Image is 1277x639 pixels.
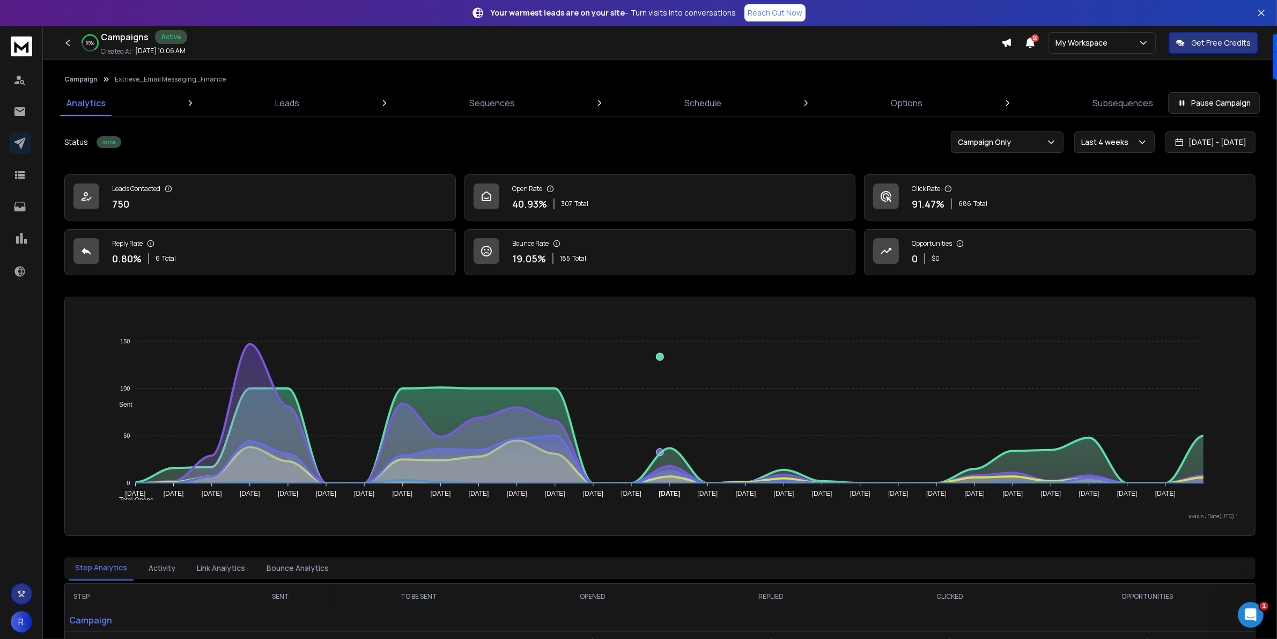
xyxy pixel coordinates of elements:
[1039,584,1255,609] th: OPPORTUNITIES
[1168,92,1260,114] button: Pause Campaign
[64,229,456,275] a: Reply Rate0.80%6Total
[748,8,802,18] p: Reach Out Now
[572,254,586,263] span: Total
[463,90,521,116] a: Sequences
[1169,32,1258,54] button: Get Free Credits
[958,200,971,208] span: 686
[464,229,856,275] a: Bounce Rate19.05%185Total
[885,90,929,116] a: Options
[464,174,856,221] a: Open Rate40.93%307Total
[164,490,184,498] tspan: [DATE]
[392,490,412,498] tspan: [DATE]
[507,490,527,498] tspan: [DATE]
[142,556,182,580] button: Activity
[512,239,549,248] p: Bounce Rate
[774,490,794,498] tspan: [DATE]
[744,4,806,21] a: Reach Out Now
[684,97,721,109] p: Schedule
[190,556,252,580] button: Link Analytics
[964,490,985,498] tspan: [DATE]
[973,200,987,208] span: Total
[860,584,1039,609] th: CLICKED
[561,200,572,208] span: 307
[115,75,226,84] p: Extrieve_Email Messaging_Finance
[65,609,227,631] p: Campaign
[926,490,947,498] tspan: [DATE]
[112,239,143,248] p: Reply Rate
[101,47,133,56] p: Created At:
[82,512,1238,520] p: x-axis : Date(UTC)
[1081,137,1133,148] p: Last 4 weeks
[512,185,542,193] p: Open Rate
[560,254,570,263] span: 185
[491,8,625,18] strong: Your warmest leads are on your site
[697,490,718,498] tspan: [DATE]
[112,251,142,266] p: 0.80 %
[891,97,923,109] p: Options
[120,338,130,344] tspan: 150
[912,251,918,266] p: 0
[512,196,547,211] p: 40.93 %
[125,490,145,498] tspan: [DATE]
[1079,490,1099,498] tspan: [DATE]
[354,490,374,498] tspan: [DATE]
[260,556,335,580] button: Bounce Analytics
[469,490,489,498] tspan: [DATE]
[512,251,546,266] p: 19.05 %
[491,8,736,18] p: – Turn visits into conversations
[1055,38,1112,48] p: My Workspace
[812,490,832,498] tspan: [DATE]
[545,490,565,498] tspan: [DATE]
[11,611,32,633] button: R
[120,385,130,392] tspan: 100
[240,490,260,498] tspan: [DATE]
[162,254,176,263] span: Total
[156,254,160,263] span: 6
[1086,90,1160,116] a: Subsequences
[111,496,153,504] span: Total Opens
[912,196,944,211] p: 91.47 %
[335,584,503,609] th: TO BE SENT
[1003,490,1023,498] tspan: [DATE]
[850,490,870,498] tspan: [DATE]
[431,490,451,498] tspan: [DATE]
[101,31,149,43] h1: Campaigns
[64,174,456,221] a: Leads Contacted750
[64,137,90,148] p: Status:
[65,584,227,609] th: STEP
[574,200,588,208] span: Total
[1238,602,1264,628] iframe: Intercom live chat
[1155,490,1176,498] tspan: [DATE]
[60,90,112,116] a: Analytics
[1117,490,1138,498] tspan: [DATE]
[1260,602,1268,611] span: 1
[202,490,222,498] tspan: [DATE]
[912,185,940,193] p: Click Rate
[1191,38,1251,48] p: Get Free Credits
[1165,131,1256,153] button: [DATE] - [DATE]
[275,97,299,109] p: Leads
[678,90,728,116] a: Schedule
[912,239,952,248] p: Opportunities
[69,556,134,581] button: Step Analytics
[155,30,187,44] div: Active
[316,490,336,498] tspan: [DATE]
[621,490,641,498] tspan: [DATE]
[503,584,682,609] th: OPENED
[112,196,129,211] p: 750
[583,490,603,498] tspan: [DATE]
[278,490,298,498] tspan: [DATE]
[67,97,106,109] p: Analytics
[86,40,94,46] p: 65 %
[958,137,1015,148] p: Campaign Only
[1093,97,1153,109] p: Subsequences
[64,75,98,84] button: Campaign
[864,229,1256,275] a: Opportunities0$0
[127,480,130,486] tspan: 0
[1031,34,1039,42] span: 50
[227,584,335,609] th: SENT
[11,36,32,56] img: logo
[469,97,515,109] p: Sequences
